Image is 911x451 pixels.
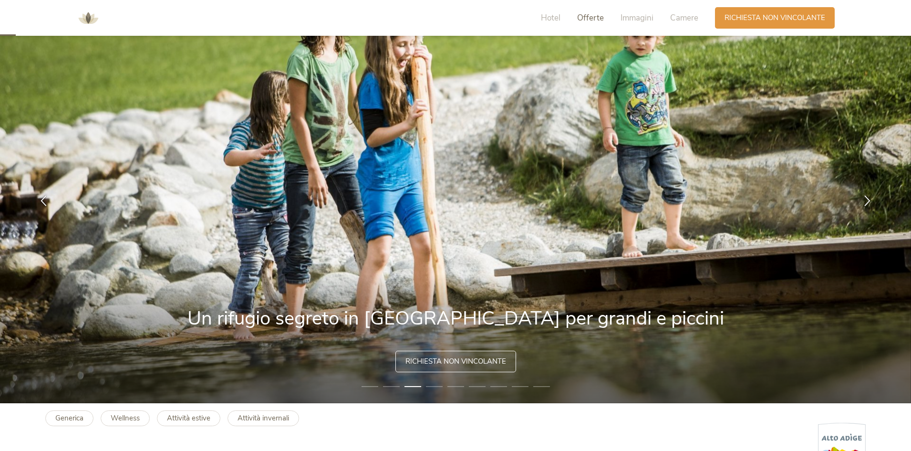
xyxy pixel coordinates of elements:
[725,13,825,23] span: Richiesta non vincolante
[74,14,103,21] a: AMONTI & LUNARIS Wellnessresort
[621,12,653,23] span: Immagini
[74,4,103,32] img: AMONTI & LUNARIS Wellnessresort
[670,12,698,23] span: Camere
[541,12,560,23] span: Hotel
[55,413,83,423] b: Generica
[577,12,604,23] span: Offerte
[228,410,299,426] a: Attività invernali
[45,410,93,426] a: Generica
[405,357,506,367] span: Richiesta non vincolante
[101,410,150,426] a: Wellness
[238,413,289,423] b: Attività invernali
[167,413,210,423] b: Attività estive
[111,413,140,423] b: Wellness
[157,410,220,426] a: Attività estive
